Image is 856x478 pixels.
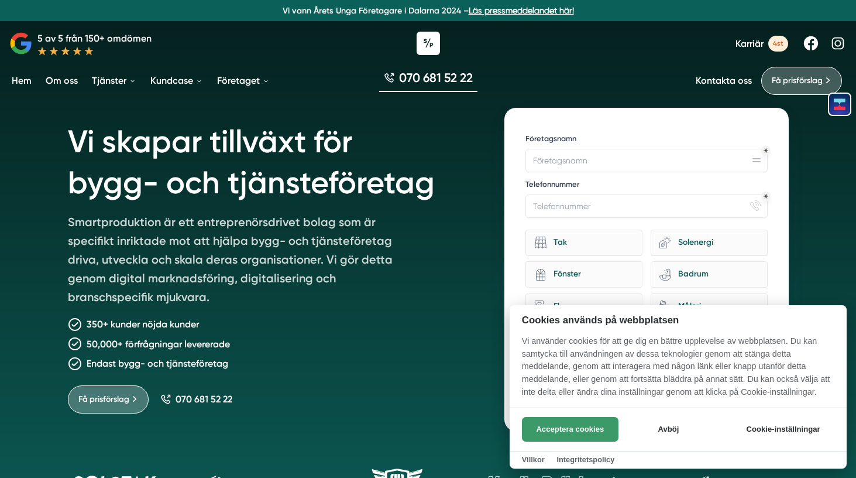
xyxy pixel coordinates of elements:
p: Vi använder cookies för att ge dig en bättre upplevelse av webbplatsen. Du kan samtycka till anvä... [510,335,847,407]
button: Avböj [622,417,715,442]
a: Integritetspolicy [556,455,614,464]
a: Villkor [522,455,545,464]
button: Acceptera cookies [522,417,618,442]
h2: Cookies används på webbplatsen [510,315,847,326]
button: Cookie-inställningar [732,417,834,442]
